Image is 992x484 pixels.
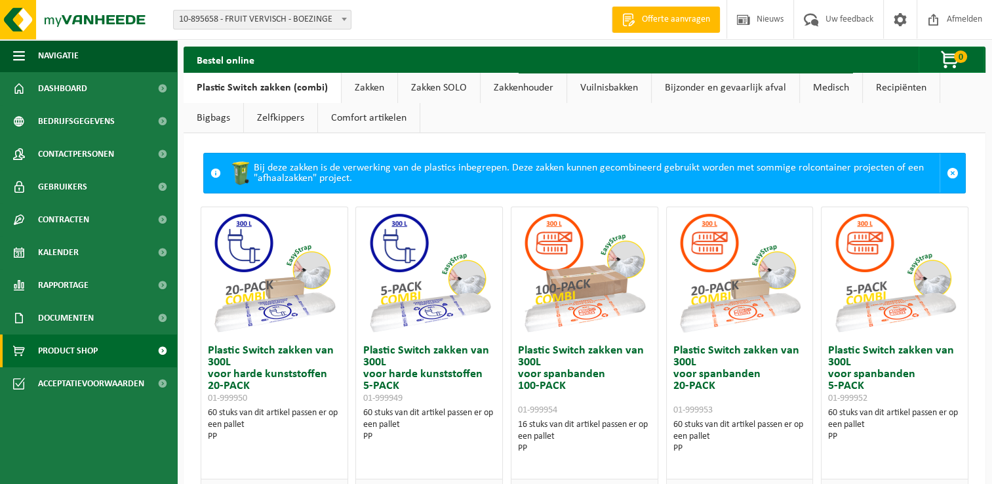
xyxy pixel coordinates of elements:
[38,302,94,334] span: Documenten
[208,407,341,443] div: 60 stuks van dit artikel passen er op een pallet
[363,431,496,443] div: PP
[863,73,940,103] a: Recipiënten
[828,431,961,443] div: PP
[919,47,984,73] button: 0
[940,153,965,193] a: Sluit melding
[208,207,340,338] img: 01-999950
[673,405,713,415] span: 01-999953
[38,269,89,302] span: Rapportage
[518,345,651,416] h3: Plastic Switch zakken van 300L voor spanbanden 100-PACK
[228,160,254,186] img: WB-0240-HPE-GN-50.png
[363,393,402,403] span: 01-999949
[363,345,496,404] h3: Plastic Switch zakken van 300L voor harde kunststoffen 5-PACK
[244,103,317,133] a: Zelfkippers
[38,105,115,138] span: Bedrijfsgegevens
[673,443,806,454] div: PP
[674,207,805,338] img: 01-999953
[828,407,961,443] div: 60 stuks van dit artikel passen er op een pallet
[519,207,650,338] img: 01-999954
[184,103,243,133] a: Bigbags
[38,138,114,171] span: Contactpersonen
[208,393,247,403] span: 01-999950
[173,10,351,30] span: 10-895658 - FRUIT VERVISCH - BOEZINGE
[828,345,961,404] h3: Plastic Switch zakken van 300L voor spanbanden 5-PACK
[639,13,713,26] span: Offerte aanvragen
[38,171,87,203] span: Gebruikers
[518,419,651,454] div: 16 stuks van dit artikel passen er op een pallet
[829,207,961,338] img: 01-999952
[800,73,862,103] a: Medisch
[208,345,341,404] h3: Plastic Switch zakken van 300L voor harde kunststoffen 20-PACK
[208,431,341,443] div: PP
[673,419,806,454] div: 60 stuks van dit artikel passen er op een pallet
[342,73,397,103] a: Zakken
[652,73,799,103] a: Bijzonder en gevaarlijk afval
[38,72,87,105] span: Dashboard
[673,345,806,416] h3: Plastic Switch zakken van 300L voor spanbanden 20-PACK
[518,443,651,454] div: PP
[38,203,89,236] span: Contracten
[174,10,351,29] span: 10-895658 - FRUIT VERVISCH - BOEZINGE
[228,153,940,193] div: Bij deze zakken is de verwerking van de plastics inbegrepen. Deze zakken kunnen gecombineerd gebr...
[38,236,79,269] span: Kalender
[318,103,420,133] a: Comfort artikelen
[398,73,480,103] a: Zakken SOLO
[38,334,98,367] span: Product Shop
[828,393,867,403] span: 01-999952
[518,405,557,415] span: 01-999954
[954,50,967,63] span: 0
[612,7,720,33] a: Offerte aanvragen
[184,73,341,103] a: Plastic Switch zakken (combi)
[38,367,144,400] span: Acceptatievoorwaarden
[38,39,79,72] span: Navigatie
[481,73,566,103] a: Zakkenhouder
[364,207,495,338] img: 01-999949
[184,47,268,72] h2: Bestel online
[567,73,651,103] a: Vuilnisbakken
[363,407,496,443] div: 60 stuks van dit artikel passen er op een pallet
